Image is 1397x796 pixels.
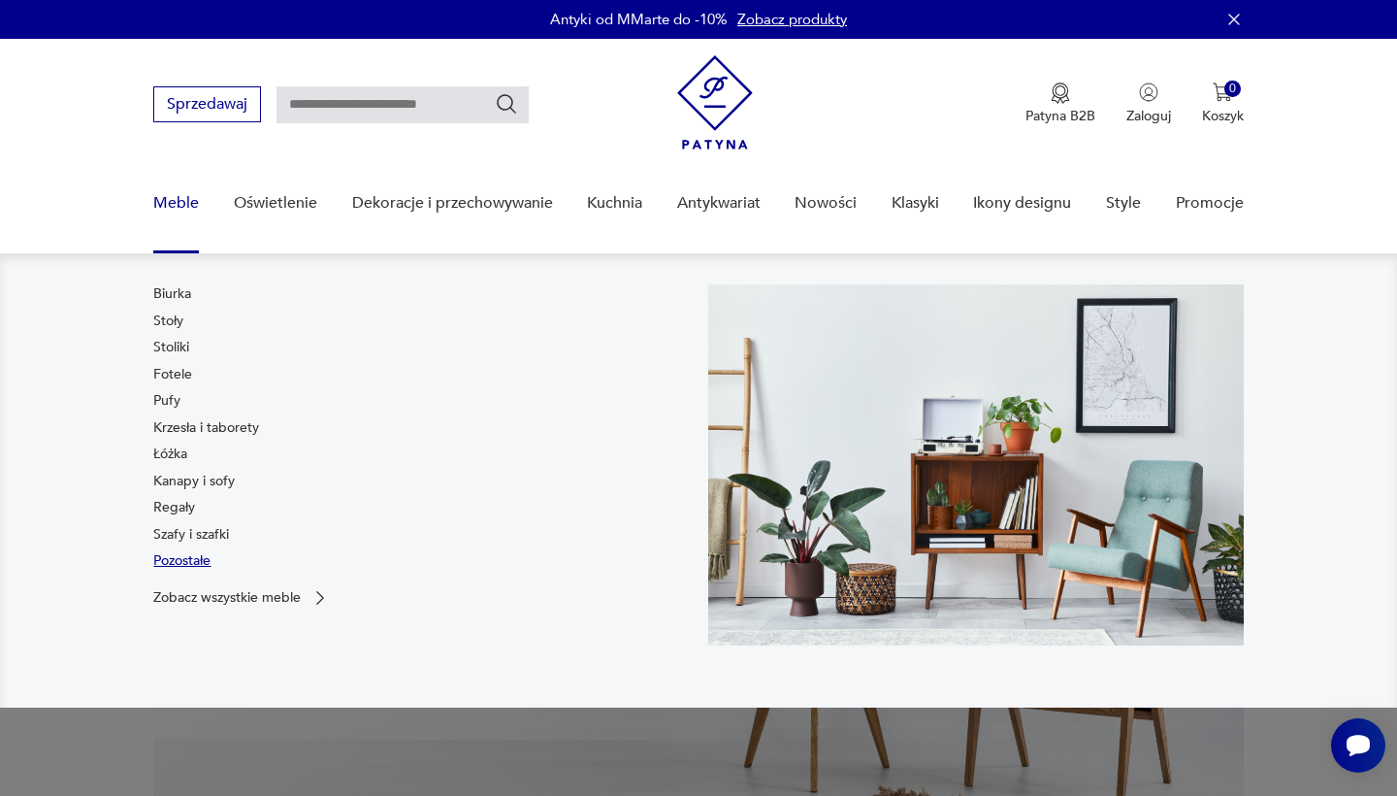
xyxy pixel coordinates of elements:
[153,99,261,113] a: Sprzedawaj
[1106,166,1141,241] a: Style
[973,166,1071,241] a: Ikony designu
[1224,81,1241,97] div: 0
[795,166,857,241] a: Nowości
[677,166,761,241] a: Antykwariat
[892,166,939,241] a: Klasyki
[1126,107,1171,125] p: Zaloguj
[153,445,187,464] a: Łóżka
[1051,83,1070,104] img: Ikona medalu
[737,10,847,29] a: Zobacz produkty
[1176,166,1244,241] a: Promocje
[153,284,191,304] a: Biurka
[550,10,728,29] p: Antyki od MMarte do -10%
[153,591,301,604] p: Zobacz wszystkie meble
[1025,83,1095,125] a: Ikona medaluPatyna B2B
[352,166,553,241] a: Dekoracje i przechowywanie
[1331,718,1385,773] iframe: Smartsupp widget button
[153,166,199,241] a: Meble
[153,338,189,357] a: Stoliki
[234,166,317,241] a: Oświetlenie
[153,588,330,608] a: Zobacz wszystkie meble
[495,92,518,116] button: Szukaj
[1139,83,1158,102] img: Ikonka użytkownika
[1202,83,1244,125] button: 0Koszyk
[1126,83,1171,125] button: Zaloguj
[708,284,1244,646] img: 969d9116629659dbb0bd4e745da535dc.jpg
[153,391,180,411] a: Pufy
[153,86,261,122] button: Sprzedawaj
[587,166,642,241] a: Kuchnia
[1025,107,1095,125] p: Patyna B2B
[153,418,259,438] a: Krzesła i taborety
[1025,83,1095,125] button: Patyna B2B
[677,55,753,149] img: Patyna - sklep z meblami i dekoracjami vintage
[153,498,195,517] a: Regały
[153,551,211,571] a: Pozostałe
[153,472,235,491] a: Kanapy i sofy
[1213,83,1232,102] img: Ikona koszyka
[1202,107,1244,125] p: Koszyk
[153,525,229,545] a: Szafy i szafki
[153,365,192,384] a: Fotele
[153,312,183,331] a: Stoły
